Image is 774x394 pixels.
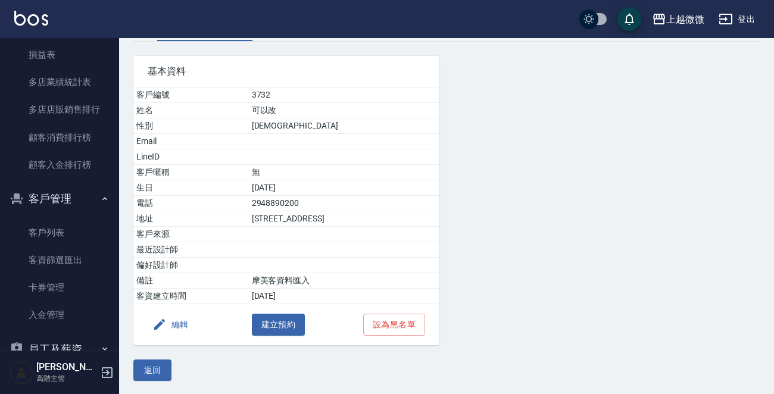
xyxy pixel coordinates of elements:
[249,273,439,289] td: 摩美客資料匯入
[5,41,114,68] a: 損益表
[363,314,425,336] button: 設為黑名單
[5,96,114,123] a: 多店店販銷售排行
[133,87,249,103] td: 客戶編號
[249,289,439,304] td: [DATE]
[5,301,114,329] a: 入金管理
[666,12,704,27] div: 上越微微
[5,219,114,246] a: 客戶列表
[617,7,641,31] button: save
[5,124,114,151] a: 顧客消費排行榜
[133,134,249,149] td: Email
[249,87,439,103] td: 3732
[10,361,33,384] img: Person
[647,7,709,32] button: 上越微微
[133,103,249,118] td: 姓名
[14,11,48,26] img: Logo
[249,196,439,211] td: 2948890200
[133,180,249,196] td: 生日
[148,314,193,336] button: 編輯
[133,211,249,227] td: 地址
[133,359,171,382] button: 返回
[249,165,439,180] td: 無
[36,361,97,373] h5: [PERSON_NAME]
[249,180,439,196] td: [DATE]
[5,151,114,179] a: 顧客入金排行榜
[133,118,249,134] td: 性別
[249,118,439,134] td: [DEMOGRAPHIC_DATA]
[252,314,305,336] button: 建立預約
[5,274,114,301] a: 卡券管理
[5,68,114,96] a: 多店業績統計表
[133,149,249,165] td: LineID
[133,196,249,211] td: 電話
[133,258,249,273] td: 偏好設計師
[5,246,114,274] a: 客資篩選匯出
[249,211,439,227] td: [STREET_ADDRESS]
[714,8,760,30] button: 登出
[5,183,114,214] button: 客戶管理
[36,373,97,384] p: 高階主管
[133,227,249,242] td: 客戶來源
[133,273,249,289] td: 備註
[133,165,249,180] td: 客戶暱稱
[133,242,249,258] td: 最近設計師
[133,289,249,304] td: 客資建立時間
[249,103,439,118] td: 可以改
[148,65,425,77] span: 基本資料
[5,334,114,365] button: 員工及薪資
